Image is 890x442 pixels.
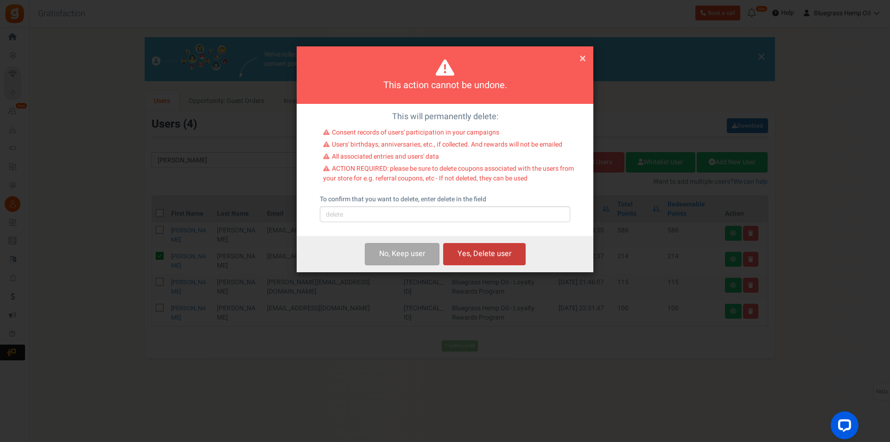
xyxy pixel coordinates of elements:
[443,243,526,265] button: Yes, Delete user
[320,206,570,222] input: delete
[323,140,574,152] li: Users' birthdays, anniversaries, etc., if collected. And rewards will not be emailed
[323,152,574,164] li: All associated entries and users' data
[308,79,582,92] h4: This action cannot be undone.
[323,164,574,186] li: ACTION REQUIRED: please be sure to delete coupons associated with the users from your store for e...
[579,50,586,67] span: ×
[320,195,486,204] label: To confirm that you want to delete, enter delete in the field
[304,111,586,123] p: This will permanently delete:
[323,128,574,140] li: Consent records of users' participation in your campaigns
[365,243,439,265] button: No, Keep user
